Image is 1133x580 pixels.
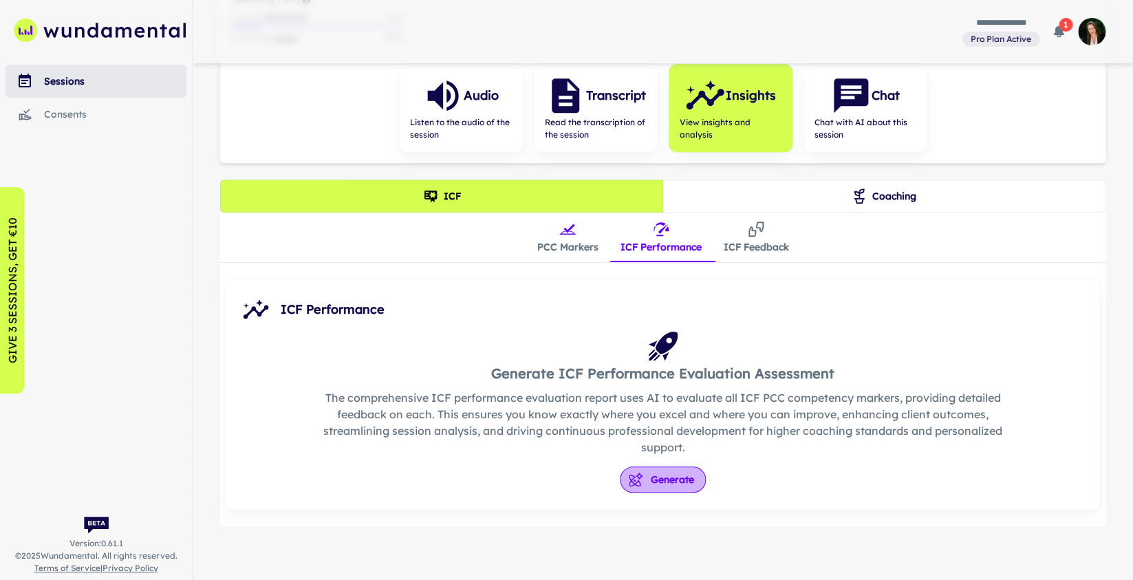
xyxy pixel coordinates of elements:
[620,466,706,493] button: Generate
[726,86,776,105] h6: Insights
[102,563,158,573] a: Privacy Policy
[44,107,186,122] div: consents
[609,213,713,262] button: ICF Performance
[669,64,792,152] button: InsightsView insights and analysis
[313,363,1013,384] h5: Generate ICF Performance Evaluation Assessment
[872,86,900,105] h6: Chat
[962,32,1039,45] span: View and manage your current plan and billing details.
[281,300,1089,319] span: ICF Performance
[1059,18,1072,32] span: 1
[220,180,663,213] button: ICF
[680,116,781,141] span: View insights and analysis
[34,563,100,573] a: Terms of Service
[4,217,21,363] p: GIVE 3 SESSIONS, GET €10
[1045,18,1072,45] button: 1
[410,116,512,141] span: Listen to the audio of the session
[586,86,646,105] h6: Transcript
[69,537,123,550] span: Version: 0.61.1
[534,64,658,152] button: TranscriptRead the transcription of the session
[34,562,158,574] span: |
[803,64,927,152] button: ChatChat with AI about this session
[965,33,1037,45] span: Pro Plan Active
[962,30,1039,47] a: View and manage your current plan and billing details.
[44,74,186,89] div: sessions
[713,213,800,262] button: ICF Feedback
[6,98,186,131] a: consents
[1078,18,1105,45] img: photoURL
[662,180,1105,213] button: Coaching
[313,389,1013,455] p: The comprehensive ICF performance evaluation report uses AI to evaluate all ICF PCC competency ma...
[526,213,800,262] div: insights tabs
[15,550,177,562] span: © 2025 Wundamental. All rights reserved.
[399,64,523,152] button: AudioListen to the audio of the session
[6,65,186,98] a: sessions
[220,180,1105,213] div: theme selection
[545,116,647,141] span: Read the transcription of the session
[464,86,499,105] h6: Audio
[814,116,916,141] span: Chat with AI about this session
[526,213,609,262] button: PCC Markers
